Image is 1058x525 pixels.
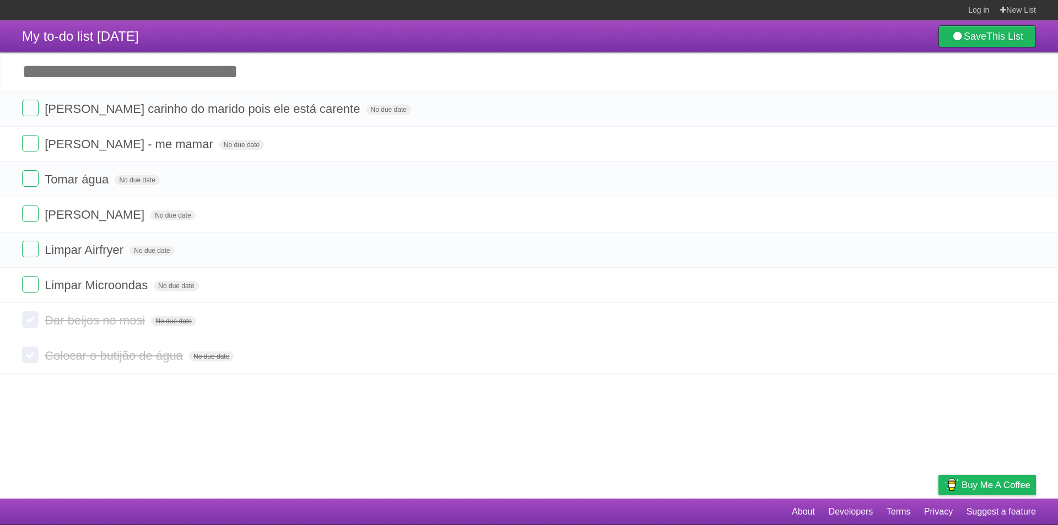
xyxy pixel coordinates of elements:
a: Suggest a feature [967,501,1036,522]
label: Done [22,100,39,116]
span: No due date [189,351,234,361]
img: Buy me a coffee [944,475,959,494]
a: Terms [887,501,911,522]
span: My to-do list [DATE] [22,29,139,44]
span: [PERSON_NAME] - me mamar [45,137,216,151]
a: Privacy [924,501,953,522]
span: No due date [154,281,198,291]
label: Done [22,205,39,222]
span: Dar beijos no mosi [45,313,148,327]
b: This List [986,31,1023,42]
span: Buy me a coffee [962,475,1030,495]
a: Developers [828,501,873,522]
span: No due date [129,246,174,256]
span: No due date [150,210,195,220]
span: [PERSON_NAME] [45,208,147,221]
label: Done [22,170,39,187]
label: Done [22,276,39,293]
span: No due date [151,316,196,326]
a: Buy me a coffee [938,475,1036,495]
span: Limpar Airfryer [45,243,126,257]
span: No due date [366,105,411,115]
a: SaveThis List [938,25,1036,47]
span: Tomar água [45,172,111,186]
label: Done [22,311,39,328]
span: [PERSON_NAME] carinho do marido pois ele está carente [45,102,363,116]
span: Colocar o butijão de água [45,349,186,362]
label: Done [22,135,39,151]
label: Done [22,347,39,363]
span: No due date [219,140,264,150]
label: Done [22,241,39,257]
a: About [792,501,815,522]
span: No due date [115,175,159,185]
span: Limpar Microondas [45,278,150,292]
